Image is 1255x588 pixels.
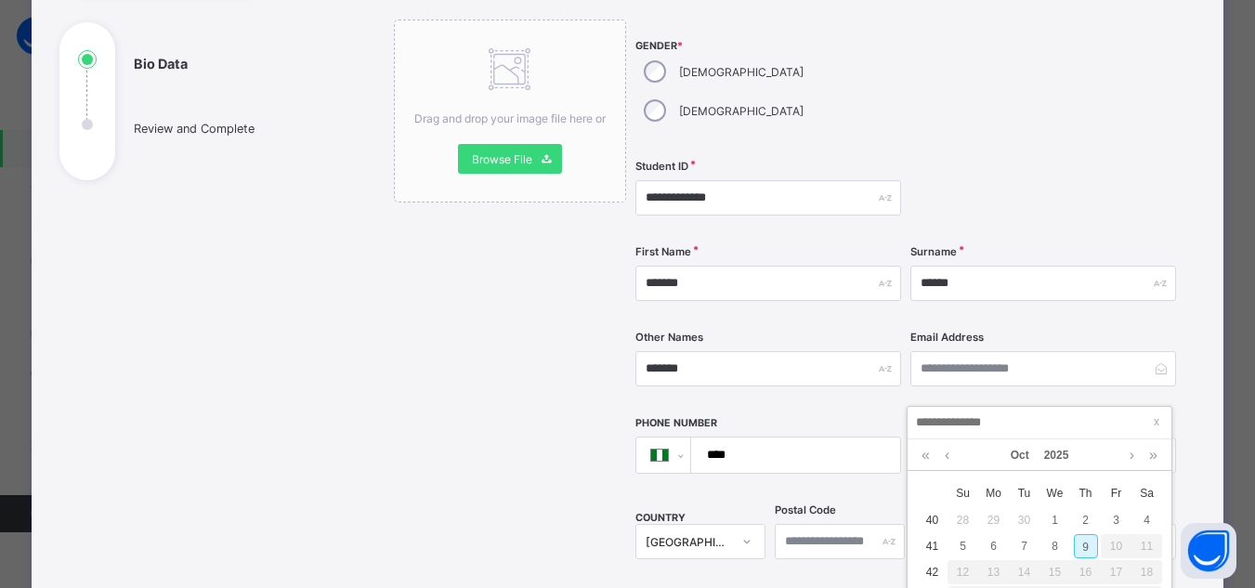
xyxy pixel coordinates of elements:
span: Su [948,485,978,502]
div: 13 [978,560,1009,584]
th: Fri [1101,479,1131,507]
span: Mo [978,485,1009,502]
div: 4 [1135,508,1159,532]
label: Email Address [910,331,984,344]
a: Previous month (PageUp) [940,439,954,471]
td: October 1, 2025 [1039,507,1070,533]
td: October 11, 2025 [1131,533,1162,559]
th: Mon [978,479,1009,507]
div: 10 [1101,534,1131,558]
th: Tue [1009,479,1039,507]
th: Thu [1070,479,1101,507]
td: October 8, 2025 [1039,533,1070,559]
span: Th [1070,485,1101,502]
td: October 18, 2025 [1131,559,1162,585]
div: 2 [1074,508,1098,532]
div: 3 [1105,508,1129,532]
div: 6 [982,534,1006,558]
span: Gender [635,40,901,52]
div: 1 [1043,508,1067,532]
label: Student ID [635,160,688,173]
label: Postal Code [775,503,836,516]
td: October 3, 2025 [1101,507,1131,533]
div: 9 [1074,534,1098,558]
td: October 6, 2025 [978,533,1009,559]
td: October 15, 2025 [1039,559,1070,585]
div: Drag and drop your image file here orBrowse File [394,20,626,203]
td: October 14, 2025 [1009,559,1039,585]
div: 29 [982,508,1006,532]
td: October 9, 2025 [1070,533,1101,559]
td: 42 [917,559,948,585]
div: [GEOGRAPHIC_DATA] [646,535,731,549]
td: October 17, 2025 [1101,559,1131,585]
label: [DEMOGRAPHIC_DATA] [679,65,804,79]
th: Sat [1131,479,1162,507]
td: September 30, 2025 [1009,507,1039,533]
a: 2025 [1037,439,1077,471]
div: 5 [951,534,975,558]
div: 16 [1070,560,1101,584]
td: October 13, 2025 [978,559,1009,585]
span: Fr [1101,485,1131,502]
div: 30 [1013,508,1037,532]
label: Phone Number [635,417,717,429]
label: Other Names [635,331,703,344]
span: Drag and drop your image file here or [414,111,606,125]
a: Next month (PageDown) [1125,439,1139,471]
label: [DEMOGRAPHIC_DATA] [679,104,804,118]
th: Wed [1039,479,1070,507]
td: October 7, 2025 [1009,533,1039,559]
span: Tu [1009,485,1039,502]
div: 14 [1009,560,1039,584]
a: Last year (Control + left) [917,439,935,471]
span: COUNTRY [635,512,686,524]
td: October 16, 2025 [1070,559,1101,585]
div: 18 [1131,560,1162,584]
td: September 28, 2025 [948,507,978,533]
span: Browse File [472,152,532,166]
a: Oct [1003,439,1037,471]
td: October 4, 2025 [1131,507,1162,533]
div: 12 [948,560,978,584]
td: September 29, 2025 [978,507,1009,533]
td: October 10, 2025 [1101,533,1131,559]
td: October 2, 2025 [1070,507,1101,533]
span: We [1039,485,1070,502]
td: 40 [917,507,948,533]
label: Surname [910,245,957,258]
span: Sa [1131,485,1162,502]
td: 41 [917,533,948,559]
div: 15 [1039,560,1070,584]
div: 11 [1131,534,1162,558]
button: Open asap [1181,523,1236,579]
div: 8 [1043,534,1067,558]
div: 7 [1013,534,1037,558]
td: October 5, 2025 [948,533,978,559]
div: 17 [1101,560,1131,584]
td: October 12, 2025 [948,559,978,585]
th: Sun [948,479,978,507]
a: Next year (Control + right) [1144,439,1162,471]
label: First Name [635,245,691,258]
div: 28 [951,508,975,532]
